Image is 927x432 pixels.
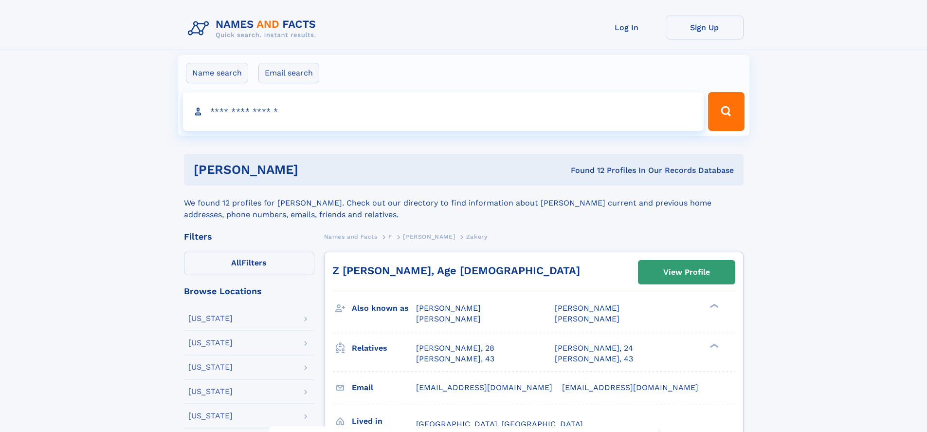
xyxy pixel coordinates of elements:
[416,343,494,354] a: [PERSON_NAME], 28
[184,232,314,241] div: Filters
[416,419,583,429] span: [GEOGRAPHIC_DATA], [GEOGRAPHIC_DATA]
[663,261,710,283] div: View Profile
[258,63,319,83] label: Email search
[352,413,416,430] h3: Lived in
[186,63,248,83] label: Name search
[194,164,435,176] h1: [PERSON_NAME]
[188,315,233,322] div: [US_STATE]
[184,287,314,296] div: Browse Locations
[184,16,324,42] img: Logo Names and Facts
[352,379,416,396] h3: Email
[403,233,455,240] span: [PERSON_NAME]
[183,92,704,131] input: search input
[184,186,744,221] div: We found 12 profiles for [PERSON_NAME]. Check out our directory to find information about [PERSON...
[562,383,698,392] span: [EMAIL_ADDRESS][DOMAIN_NAME]
[184,252,314,275] label: Filters
[388,233,392,240] span: F
[188,339,233,347] div: [US_STATE]
[708,303,719,309] div: ❯
[416,303,481,313] span: [PERSON_NAME]
[416,383,552,392] span: [EMAIL_ADDRESS][DOMAIN_NAME]
[388,230,392,243] a: F
[588,16,666,39] a: Log In
[666,16,744,39] a: Sign Up
[403,230,455,243] a: [PERSON_NAME]
[555,343,633,354] a: [PERSON_NAME], 24
[332,264,580,277] a: Z [PERSON_NAME], Age [DEMOGRAPHIC_DATA]
[435,165,734,176] div: Found 12 Profiles In Our Records Database
[708,342,719,349] div: ❯
[708,92,744,131] button: Search Button
[638,261,735,284] a: View Profile
[324,230,378,243] a: Names and Facts
[188,388,233,395] div: [US_STATE]
[416,354,494,364] a: [PERSON_NAME], 43
[555,354,633,364] a: [PERSON_NAME], 43
[352,300,416,317] h3: Also known as
[188,412,233,420] div: [US_STATE]
[231,258,241,267] span: All
[188,363,233,371] div: [US_STATE]
[352,340,416,357] h3: Relatives
[555,314,619,323] span: [PERSON_NAME]
[555,303,619,313] span: [PERSON_NAME]
[466,233,488,240] span: Zakery
[416,314,481,323] span: [PERSON_NAME]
